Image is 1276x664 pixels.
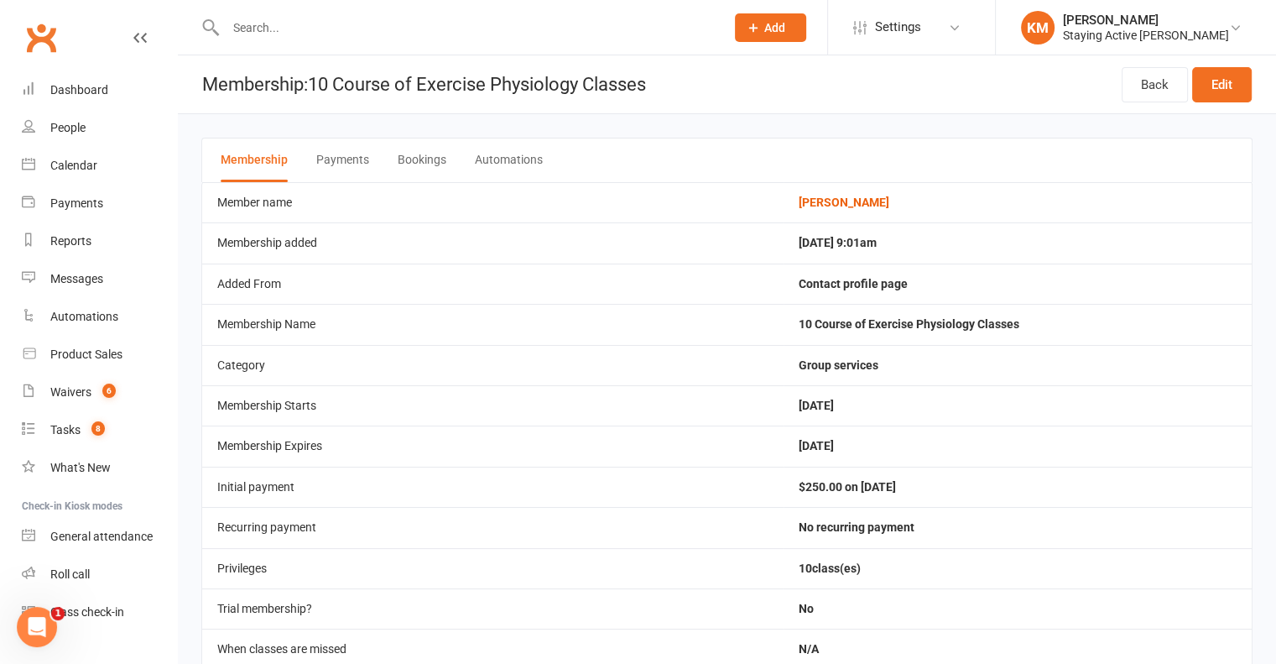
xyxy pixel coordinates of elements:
[50,461,111,474] div: What's New
[22,185,177,222] a: Payments
[202,182,784,222] td: Member name
[50,121,86,134] div: People
[202,588,784,629] td: Trial membership?
[22,449,177,487] a: What's New
[764,21,785,34] span: Add
[22,518,177,556] a: General attendance kiosk mode
[784,588,1252,629] td: No
[50,272,103,285] div: Messages
[17,607,57,647] iframe: Intercom live chat
[316,139,369,182] button: Payments
[22,298,177,336] a: Automations
[398,139,446,182] button: Bookings
[221,16,713,39] input: Search...
[50,196,103,210] div: Payments
[22,222,177,260] a: Reports
[22,556,177,593] a: Roll call
[102,384,116,398] span: 6
[91,421,105,436] span: 8
[50,567,90,581] div: Roll call
[22,109,177,147] a: People
[22,411,177,449] a: Tasks 8
[50,530,153,543] div: General attendance
[735,13,806,42] button: Add
[1063,13,1229,28] div: [PERSON_NAME]
[1063,28,1229,43] div: Staying Active [PERSON_NAME]
[784,264,1252,304] td: Contact profile page
[20,17,62,59] a: Clubworx
[22,593,177,631] a: Class kiosk mode
[1122,67,1188,102] a: Back
[22,374,177,411] a: Waivers 6
[475,139,543,182] button: Automations
[202,467,784,507] td: Initial payment
[784,507,1252,547] td: No recurring payment
[50,310,118,323] div: Automations
[50,423,81,437] div: Tasks
[51,607,65,620] span: 1
[799,196,889,209] a: [PERSON_NAME]
[799,440,1237,452] div: [DATE]
[22,336,177,374] a: Product Sales
[784,304,1252,344] td: 10 Course of Exercise Physiology Classes
[799,562,1237,575] li: 10 class(es)
[784,222,1252,263] td: [DATE] 9:01am
[50,605,124,619] div: Class check-in
[50,83,108,97] div: Dashboard
[784,385,1252,426] td: [DATE]
[22,260,177,298] a: Messages
[178,55,646,113] h1: Membership: 10 Course of Exercise Physiology Classes
[50,234,91,248] div: Reports
[221,139,288,182] button: Membership
[50,159,97,172] div: Calendar
[50,348,122,361] div: Product Sales
[784,345,1252,385] td: Group services
[202,385,784,426] td: Membership Starts
[202,507,784,547] td: Recurring payment
[1192,67,1252,102] a: Edit
[50,385,91,399] div: Waivers
[202,264,784,304] td: Added From
[22,71,177,109] a: Dashboard
[1021,11,1055,44] div: KM
[202,548,784,588] td: Privileges
[875,8,921,46] span: Settings
[784,467,1252,507] td: $250.00 on [DATE]
[202,426,784,466] td: Membership Expires
[202,222,784,263] td: Membership added
[202,345,784,385] td: Category
[22,147,177,185] a: Calendar
[202,304,784,344] td: Membership Name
